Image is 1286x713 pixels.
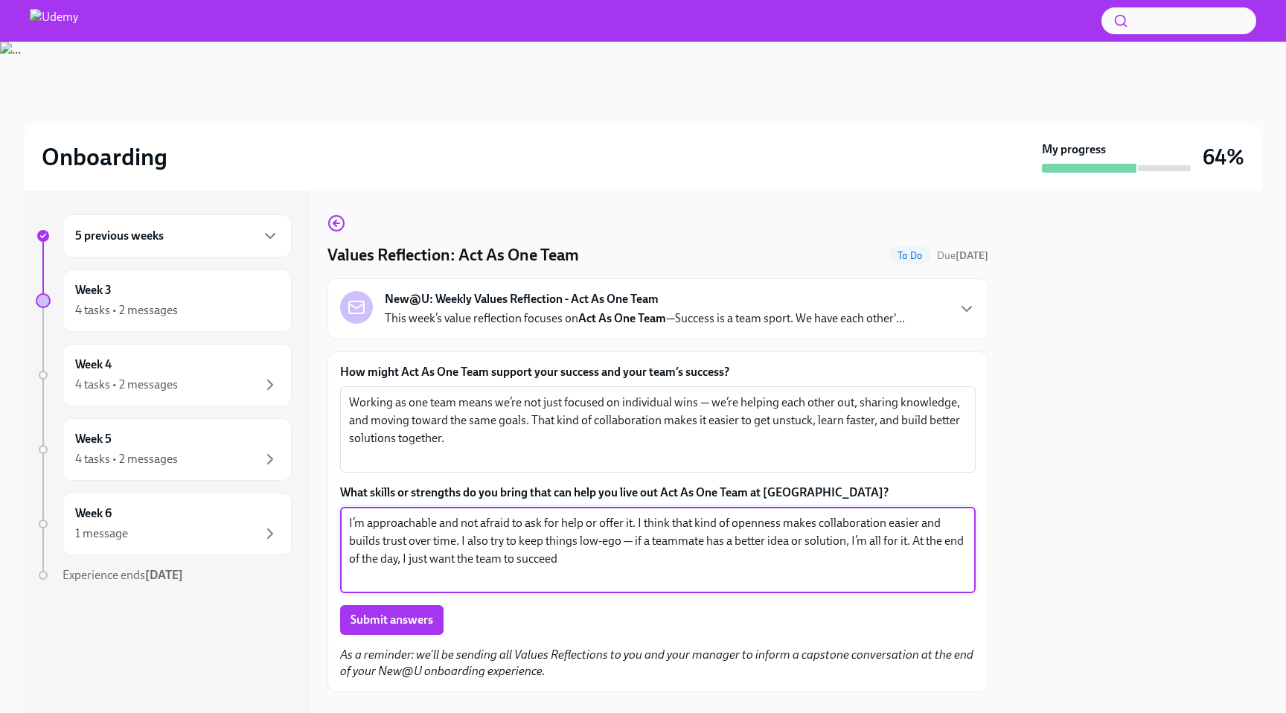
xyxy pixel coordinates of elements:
div: 5 previous weeks [63,214,292,258]
h6: 5 previous weeks [75,228,164,244]
span: To Do [889,250,931,261]
label: How might Act As One Team support your success and your team’s success? [340,364,976,380]
strong: [DATE] [145,568,183,582]
em: As a reminder: we'll be sending all Values Reflections to you and your manager to inform a capsto... [340,648,973,678]
span: Due [937,249,988,262]
div: 4 tasks • 2 messages [75,302,178,319]
textarea: Working as one team means we’re not just focused on individual wins — we’re helping each other ou... [349,394,967,465]
strong: Act As One Team [578,311,666,325]
h3: 64% [1203,144,1244,170]
h6: Week 6 [75,505,112,522]
img: Udemy [30,9,78,33]
p: This week’s value reflection focuses on —Success is a team sport. We have each other'... [385,310,905,327]
h6: Week 3 [75,282,112,298]
span: Submit answers [351,613,433,627]
button: Submit answers [340,605,444,635]
a: Week 34 tasks • 2 messages [36,269,292,332]
strong: New@U: Weekly Values Reflection - Act As One Team [385,291,659,307]
h6: Week 4 [75,356,112,373]
a: Week 54 tasks • 2 messages [36,418,292,481]
span: September 15th, 2025 10:00 [937,249,988,263]
div: 1 message [75,525,128,542]
a: Week 61 message [36,493,292,555]
div: 4 tasks • 2 messages [75,377,178,393]
a: Week 44 tasks • 2 messages [36,344,292,406]
strong: [DATE] [956,249,988,262]
textarea: I’m approachable and not afraid to ask for help or offer it. I think that kind of openness makes ... [349,514,967,586]
h6: Week 5 [75,431,112,447]
span: Experience ends [63,568,183,582]
h4: Values Reflection: Act As One Team [327,244,579,266]
div: 4 tasks • 2 messages [75,451,178,467]
h2: Onboarding [42,142,167,172]
strong: My progress [1042,141,1106,158]
label: What skills or strengths do you bring that can help you live out Act As One Team at [GEOGRAPHIC_D... [340,485,976,501]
